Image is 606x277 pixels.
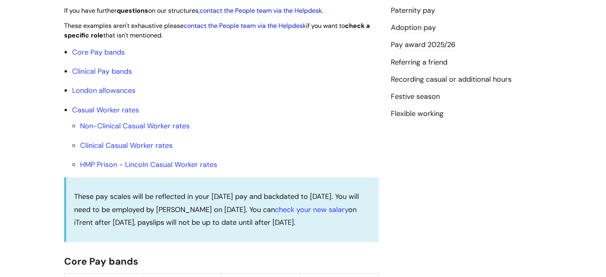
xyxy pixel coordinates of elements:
a: HMP Prison - Lincoln Casual Worker rates [80,160,217,169]
a: Clinical Pay bands [72,67,132,76]
span: Core Pay bands [64,255,138,267]
a: contact the People team via the Helpdesk [200,6,322,15]
a: Clinical Casual Worker rates [80,141,173,150]
a: Non-Clinical Casual Worker rates [80,121,190,131]
a: Flexible working [391,109,443,119]
a: check your new salary [275,205,348,214]
a: Adoption pay [391,23,436,33]
a: Paternity pay [391,6,435,16]
a: Core Pay bands [72,47,125,57]
span: These examples aren't exhaustive please if you want to that isn't mentioned. [64,22,370,40]
a: Festive season [391,92,440,102]
p: These pay scales will be reflected in your [DATE] pay and backdated to [DATE]. You will need to b... [74,190,371,229]
a: Recording casual or additional hours [391,75,512,85]
a: London allowances [72,86,135,95]
a: contact the People team via the Helpdesk [184,22,306,30]
a: Pay award 2025/26 [391,40,455,50]
strong: questions [117,6,148,15]
span: If you have further on our structures, . [64,6,323,15]
a: Referring a friend [391,57,447,68]
a: Casual Worker rates [72,105,139,115]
